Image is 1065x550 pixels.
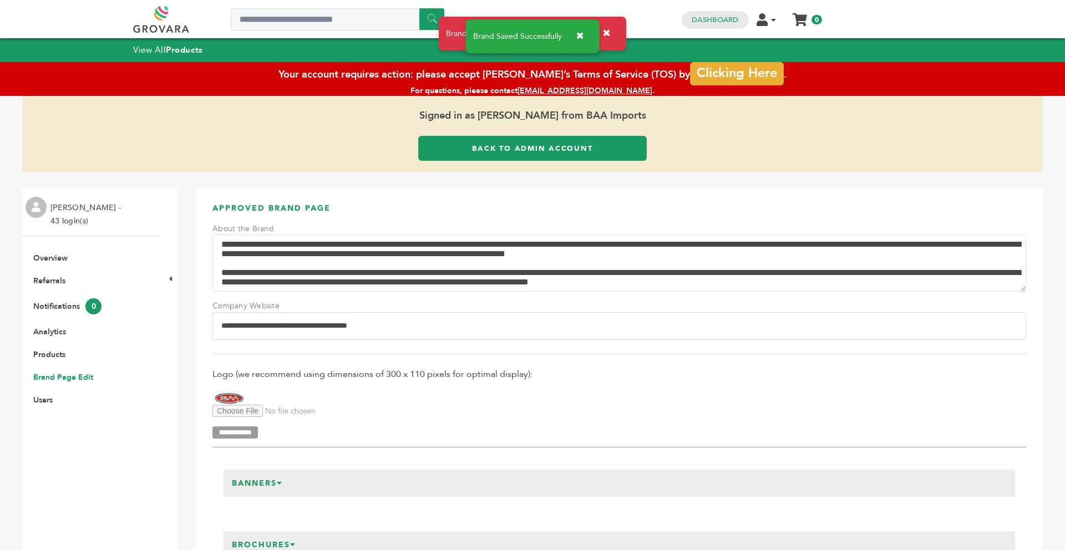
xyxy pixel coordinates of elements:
[692,15,738,25] a: Dashboard
[794,10,807,22] a: My Cart
[518,85,652,96] a: [EMAIL_ADDRESS][DOMAIN_NAME]
[212,203,1026,222] h3: APPROVED BRAND PAGE
[212,301,290,312] label: Company Website
[85,298,102,314] span: 0
[33,349,65,360] a: Products
[33,301,102,312] a: Notifications0
[594,22,619,45] button: ✖
[446,28,589,39] span: Brand Page Edits Approved Successfully
[418,136,647,161] a: Back to Admin Account
[50,201,124,228] li: [PERSON_NAME] - 43 login(s)
[224,470,291,497] h3: Banners
[212,393,246,405] img: BAA Imports
[231,8,444,30] input: Search a product or brand...
[212,223,290,235] label: About the Brand
[690,59,783,82] a: Clicking Here
[33,276,65,286] a: Referrals
[33,327,66,337] a: Analytics
[133,44,203,55] a: View AllProducts
[33,372,93,383] a: Brand Page Edit
[33,395,53,405] a: Users
[473,33,562,40] span: Brand Saved Successfully
[33,253,68,263] a: Overview
[567,25,592,48] button: ✖
[166,44,202,55] strong: Products
[812,15,822,24] span: 0
[212,368,1026,380] span: Logo (we recommend using dimensions of 300 x 110 pixels for optimal display):
[26,197,47,218] img: profile.png
[22,96,1043,136] span: Signed in as [PERSON_NAME] from BAA Imports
